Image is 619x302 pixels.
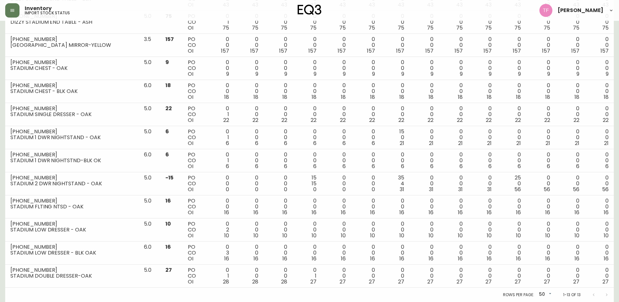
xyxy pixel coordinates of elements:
span: 6 [255,139,258,147]
span: 6 [547,163,550,170]
div: 0 1 [210,152,229,169]
div: 15 0 [385,129,404,146]
div: 0 0 [327,129,346,146]
span: 18 [545,93,550,101]
div: 50 [536,289,553,300]
span: 0 [313,186,316,193]
span: 157 [571,47,579,55]
div: 0 0 [239,106,258,123]
div: STADIUM 1 DWR NIGHTSTND-BLK OK [10,158,134,164]
span: OI [188,209,193,216]
div: 0 0 [327,83,346,100]
div: 0 0 [444,83,463,100]
span: 18 [574,93,579,101]
span: 9 [489,70,492,78]
div: STADIUM 2 DWR NIGHTSTAND - OAK [10,181,134,187]
span: 6 [342,163,346,170]
div: 0 0 [356,152,375,169]
div: 0 0 [531,152,550,169]
div: 0 0 [590,152,609,169]
div: 0 0 [531,106,550,123]
span: 16 [253,209,258,216]
span: 22 [252,116,258,124]
div: 0 0 [444,198,463,216]
span: 18 [370,93,375,101]
span: 18 [399,93,404,101]
div: 0 0 [531,59,550,77]
span: 9 [284,70,287,78]
div: 0 0 [210,198,229,216]
div: 0 0 [473,175,492,192]
div: [PHONE_NUMBER] [10,83,134,88]
div: 25 0 [502,175,521,192]
div: 0 0 [385,59,404,77]
span: 6 [226,163,229,170]
span: 9 [401,70,404,78]
span: OI [188,93,193,101]
div: 0 0 [239,13,258,31]
span: 6 [488,163,492,170]
div: 0 0 [385,83,404,100]
div: 0 0 [239,36,258,54]
div: 0 0 [385,36,404,54]
div: 0 0 [385,13,404,31]
span: 157 [600,47,609,55]
div: 0 0 [561,59,579,77]
span: -15 [165,174,174,181]
span: 75 [427,24,433,32]
div: 0 0 [590,13,609,31]
span: 157 [542,47,550,55]
div: 0 0 [502,198,521,216]
div: 0 0 [531,83,550,100]
span: OI [188,163,193,170]
div: 0 0 [502,106,521,123]
div: 0 0 [502,59,521,77]
div: 0 0 [356,13,375,31]
div: 0 0 [385,106,404,123]
span: OI [188,47,193,55]
span: 157 [308,47,316,55]
div: 0 0 [590,106,609,123]
span: 75 [602,24,609,32]
span: 22 [223,116,229,124]
div: 0 0 [473,129,492,146]
span: 22 [369,116,375,124]
div: 0 0 [531,198,550,216]
div: 0 0 [298,129,316,146]
span: 18 [282,93,287,101]
div: 0 0 [590,198,609,216]
span: OI [188,24,193,32]
span: 16 [282,209,287,216]
div: 0 1 [210,106,229,123]
span: 75 [544,24,550,32]
span: 9 [226,70,229,78]
div: 0 0 [561,36,579,54]
div: STADIUM 1 DWR NIGHTSTAND - OAK [10,135,134,140]
span: 9 [372,70,375,78]
div: 0 0 [327,59,346,77]
span: 157 [367,47,375,55]
span: 21 [575,139,579,147]
span: 6 [518,163,521,170]
span: 21 [429,139,433,147]
div: [PHONE_NUMBER] [10,129,134,135]
div: 0 0 [415,13,433,31]
span: 75 [252,24,258,32]
span: 6 [576,163,579,170]
span: Inventory [25,6,52,11]
div: 0 0 [356,129,375,146]
span: 157 [513,47,521,55]
span: 75 [456,24,463,32]
span: 6 [605,163,609,170]
div: 0 0 [531,36,550,54]
div: 0 0 [298,152,316,169]
div: 0 0 [415,59,433,77]
td: 6.0 [139,149,160,172]
div: 0 0 [327,13,346,31]
div: 0 0 [269,129,288,146]
div: 0 0 [531,129,550,146]
span: 157 [221,47,229,55]
span: 18 [253,93,258,101]
div: 0 0 [561,198,579,216]
span: 0 [372,186,375,193]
